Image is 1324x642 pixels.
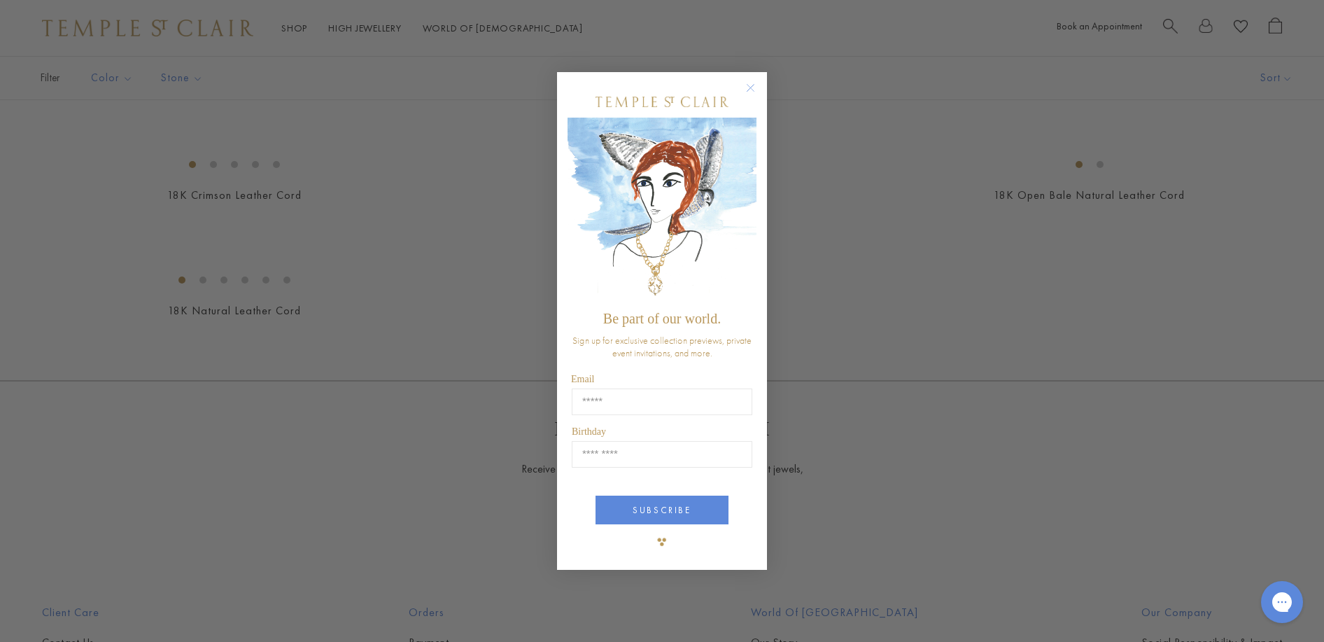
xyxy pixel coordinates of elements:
[568,118,756,305] img: c4a9eb12-d91a-4d4a-8ee0-386386f4f338.jpeg
[648,528,676,556] img: TSC
[571,374,594,384] span: Email
[749,86,766,104] button: Close dialog
[572,426,606,437] span: Birthday
[596,496,728,524] button: SUBSCRIBE
[572,389,752,415] input: Email
[596,97,728,107] img: Temple St. Clair
[572,334,752,359] span: Sign up for exclusive collection previews, private event invitations, and more.
[603,311,721,326] span: Be part of our world.
[1254,576,1310,628] iframe: Gorgias live chat messenger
